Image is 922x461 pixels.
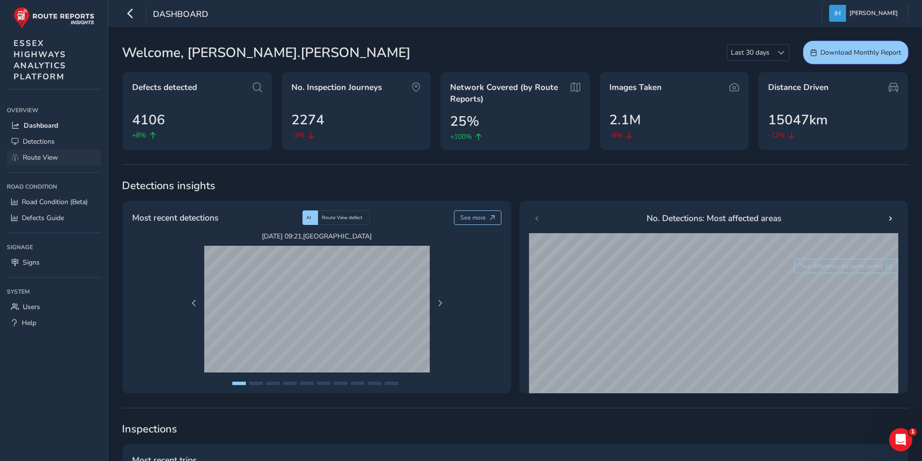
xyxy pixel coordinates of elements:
span: Signs [23,258,40,267]
span: See more [460,214,486,222]
span: No. Detections: Most affected areas [647,212,781,224]
span: No. Inspection Journeys [291,82,382,93]
span: Images Taken [609,82,662,93]
span: [DATE] 09:21 , [GEOGRAPHIC_DATA] [204,232,430,241]
div: Route View defect [318,210,370,225]
span: AI [306,214,311,221]
span: Detections [23,137,55,146]
span: Help [22,318,36,327]
span: Download Monthly Report [820,48,901,57]
div: AI [302,210,318,225]
span: -12% [768,130,785,140]
div: System [7,284,101,299]
a: Detections [7,134,101,149]
a: Route View [7,149,101,165]
span: Dashboard [153,8,208,22]
span: -3% [291,130,304,140]
span: 2274 [291,110,324,130]
span: Welcome, [PERSON_NAME].[PERSON_NAME] [122,43,410,63]
a: Help [7,315,101,331]
span: Defects detected [132,82,197,93]
span: Most recent detections [132,211,218,224]
button: [PERSON_NAME] [829,5,901,22]
span: +8% [132,130,146,140]
button: Page 2 [249,382,263,385]
button: Page 1 [232,382,246,385]
img: rr logo [14,7,94,29]
span: 4106 [132,110,165,130]
span: Distance Driven [768,82,829,93]
button: Page 10 [385,382,398,385]
span: 1 [909,428,917,436]
button: Page 9 [368,382,381,385]
a: Dashboard [7,118,101,134]
a: Users [7,299,101,315]
button: Page 6 [317,382,331,385]
span: Users [23,302,40,312]
button: Page 4 [283,382,297,385]
span: 25% [450,111,479,132]
button: Page 8 [351,382,364,385]
button: Next Page [433,297,447,310]
img: diamond-layout [829,5,846,22]
span: 15047km [768,110,828,130]
button: Page 5 [300,382,314,385]
span: [PERSON_NAME] [849,5,898,22]
span: ESSEX HIGHWAYS ANALYTICS PLATFORM [14,38,66,82]
span: Detections insights [122,178,908,193]
span: Inspections [122,422,908,436]
span: -8% [609,130,622,140]
button: Page 7 [334,382,348,385]
span: Road Condition (Beta) [22,197,88,207]
a: Signs [7,254,101,270]
a: Road Condition (Beta) [7,194,101,210]
button: Previous Page [187,297,201,310]
a: Defects Guide [7,210,101,226]
span: Route View [23,153,58,162]
span: Route View defect [322,214,363,221]
iframe: Intercom live chat [889,428,912,451]
div: Road Condition [7,179,101,194]
div: Signage [7,240,101,254]
span: See difference for same period [801,262,883,270]
span: +100% [450,132,472,142]
button: See difference for same period [794,259,899,273]
span: Dashboard [24,121,58,130]
button: See more [454,210,502,225]
div: Overview [7,103,101,118]
button: Page 3 [266,382,280,385]
span: Last 30 days [727,45,773,60]
button: Download Monthly Report [803,41,908,64]
span: Defects Guide [22,213,64,223]
span: Network Covered (by Route Reports) [450,82,567,104]
span: 2.1M [609,110,641,130]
